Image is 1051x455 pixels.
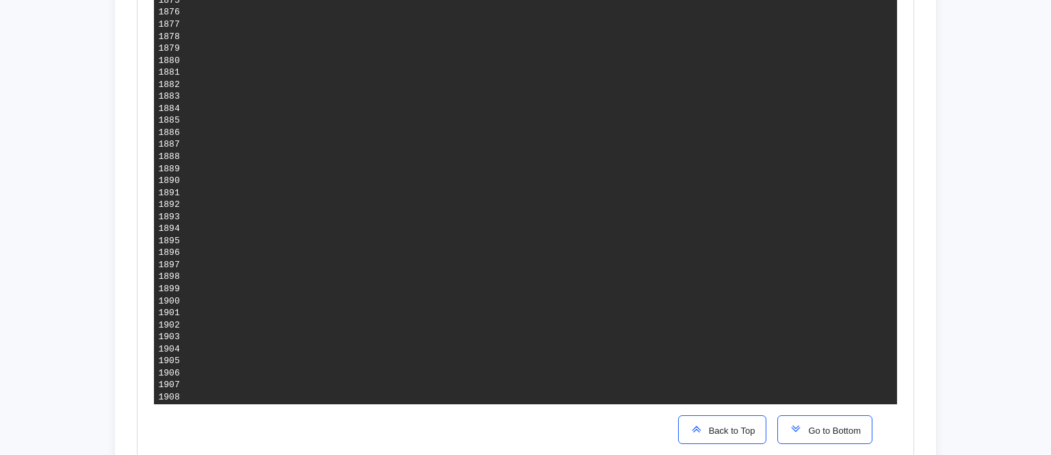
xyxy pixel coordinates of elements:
div: 1892 [159,199,180,211]
div: 1883 [159,90,180,103]
img: scroll-to-icon.svg [789,422,803,436]
div: 1881 [159,66,180,79]
span: Go to Bottom [803,426,861,436]
div: 1902 [159,319,180,332]
div: 1903 [159,331,180,343]
button: Back to Top [678,415,767,444]
div: 1899 [159,283,180,295]
div: 1901 [159,307,180,319]
div: 1898 [159,271,180,283]
img: scroll-to-icon.svg [690,422,703,436]
div: 1894 [159,223,180,235]
div: 1900 [159,295,180,308]
div: 1884 [159,103,180,115]
div: 1908 [159,391,180,404]
div: 1906 [159,367,180,380]
div: 1886 [159,127,180,139]
div: 1891 [159,187,180,199]
div: 1879 [159,42,180,55]
div: 1889 [159,163,180,175]
div: 1878 [159,31,180,43]
div: 1895 [159,235,180,247]
div: 1905 [159,355,180,367]
div: 1880 [159,55,180,67]
div: 1888 [159,151,180,163]
div: 1885 [159,114,180,127]
div: 1876 [159,6,180,19]
div: 1877 [159,19,180,31]
div: 1893 [159,211,180,223]
div: 1890 [159,175,180,187]
div: 1882 [159,79,180,91]
div: 1904 [159,343,180,356]
span: Back to Top [703,426,755,436]
div: 1887 [159,138,180,151]
div: 1896 [159,247,180,259]
button: Go to Bottom [777,415,872,444]
div: 1907 [159,379,180,391]
div: 1909 [159,403,180,415]
div: 1897 [159,259,180,271]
